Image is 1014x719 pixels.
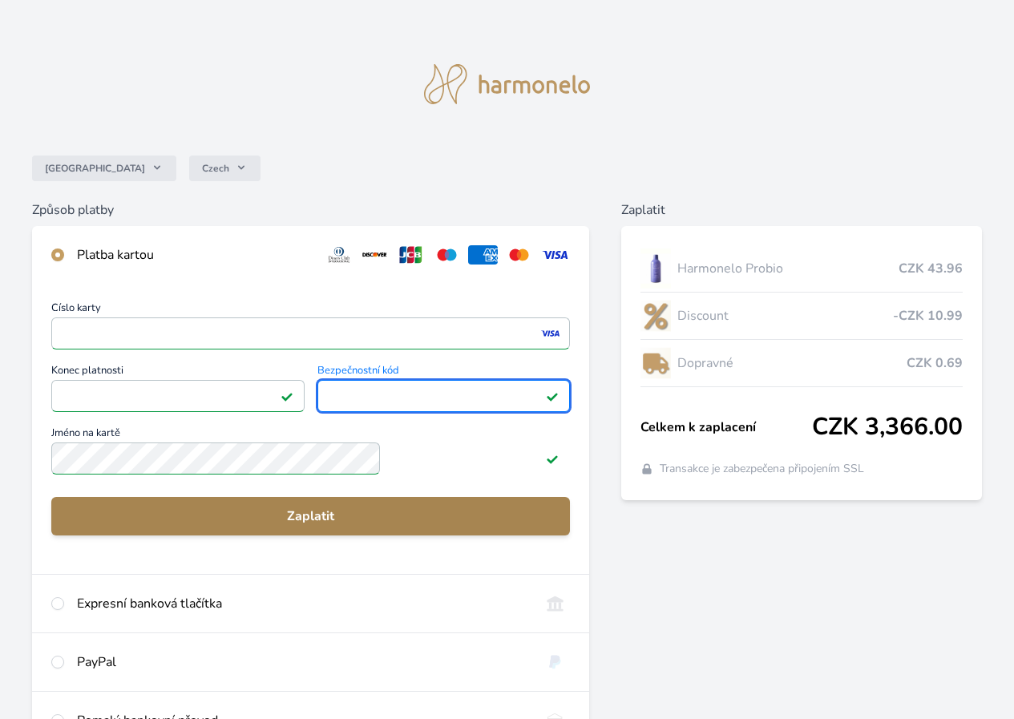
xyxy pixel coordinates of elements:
[621,200,982,220] h6: Zaplatit
[899,259,963,278] span: CZK 43.96
[893,306,963,325] span: -CZK 10.99
[640,296,671,336] img: discount-lo.png
[640,248,671,289] img: CLEAN_PROBIO_se_stinem_x-lo.jpg
[640,418,812,437] span: Celkem k zaplacení
[360,245,390,265] img: discover.svg
[325,385,564,407] iframe: Iframe pro bezpečnostní kód
[45,162,145,175] span: [GEOGRAPHIC_DATA]
[540,594,570,613] img: onlineBanking_CZ.svg
[51,303,570,317] span: Číslo karty
[64,507,557,526] span: Zaplatit
[51,442,380,475] input: Jméno na kartěPlatné pole
[77,594,527,613] div: Expresní banková tlačítka
[202,162,229,175] span: Czech
[32,156,176,181] button: [GEOGRAPHIC_DATA]
[640,343,671,383] img: delivery-lo.png
[59,385,297,407] iframe: Iframe pro datum vypršení platnosti
[51,428,570,442] span: Jméno na kartě
[812,413,963,442] span: CZK 3,366.00
[546,452,559,465] img: Platné pole
[396,245,426,265] img: jcb.svg
[51,366,305,380] span: Konec platnosti
[325,245,354,265] img: diners.svg
[539,326,561,341] img: visa
[51,497,570,535] button: Zaplatit
[59,322,563,345] iframe: Iframe pro číslo karty
[677,353,907,373] span: Dopravné
[317,366,571,380] span: Bezpečnostní kód
[189,156,261,181] button: Czech
[424,64,591,104] img: logo.svg
[540,245,570,265] img: visa.svg
[546,390,559,402] img: Platné pole
[432,245,462,265] img: maestro.svg
[660,461,864,477] span: Transakce je zabezpečena připojením SSL
[540,652,570,672] img: paypal.svg
[77,652,527,672] div: PayPal
[504,245,534,265] img: mc.svg
[468,245,498,265] img: amex.svg
[32,200,589,220] h6: Způsob platby
[281,390,293,402] img: Platné pole
[907,353,963,373] span: CZK 0.69
[77,245,312,265] div: Platba kartou
[677,259,899,278] span: Harmonelo Probio
[677,306,893,325] span: Discount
